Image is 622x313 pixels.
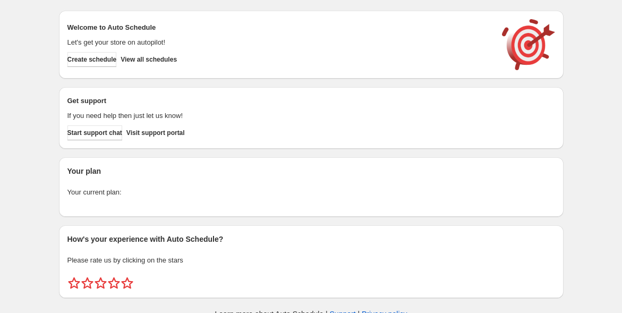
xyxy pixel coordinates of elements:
p: Let's get your store on autopilot! [67,37,491,48]
h2: Your plan [67,166,555,176]
a: Start support chat [67,125,122,140]
button: View all schedules [121,52,177,67]
p: If you need help then just let us know! [67,111,491,121]
h2: Get support [67,96,491,106]
button: Create schedule [67,52,117,67]
h2: Welcome to Auto Schedule [67,22,491,33]
a: Visit support portal [126,125,185,140]
span: Create schedule [67,55,117,64]
h2: How's your experience with Auto Schedule? [67,234,555,244]
span: Visit support portal [126,129,185,137]
p: Your current plan: [67,187,555,198]
p: Please rate us by clicking on the stars [67,255,555,266]
span: View all schedules [121,55,177,64]
span: Start support chat [67,129,122,137]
